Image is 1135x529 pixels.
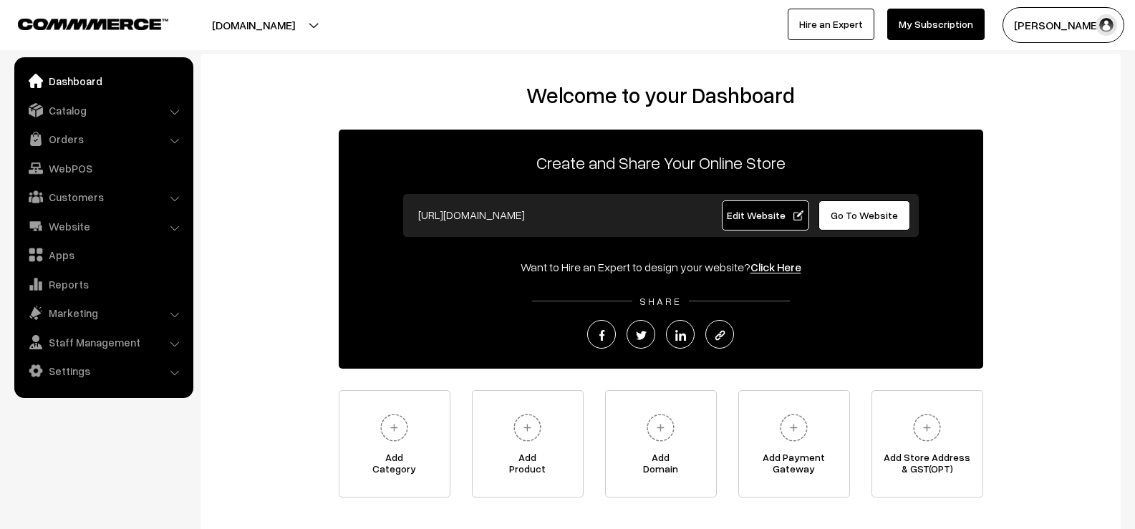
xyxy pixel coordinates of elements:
a: AddDomain [605,390,717,498]
a: Hire an Expert [788,9,874,40]
div: Want to Hire an Expert to design your website? [339,258,983,276]
a: Settings [18,358,188,384]
img: plus.svg [774,408,813,447]
img: plus.svg [907,408,947,447]
a: Click Here [750,260,801,274]
span: Add Product [473,452,583,480]
a: Go To Website [818,200,911,230]
a: Add PaymentGateway [738,390,850,498]
button: [PERSON_NAME] [1003,7,1124,43]
button: [DOMAIN_NAME] [162,7,345,43]
img: plus.svg [508,408,547,447]
a: AddProduct [472,390,584,498]
span: Add Store Address & GST(OPT) [872,452,982,480]
a: Staff Management [18,329,188,355]
a: Marketing [18,300,188,326]
a: Reports [18,271,188,297]
a: AddCategory [339,390,450,498]
span: Add Category [339,452,450,480]
img: COMMMERCE [18,19,168,29]
a: Dashboard [18,68,188,94]
img: user [1096,14,1117,36]
span: SHARE [632,295,689,307]
a: Catalog [18,97,188,123]
p: Create and Share Your Online Store [339,150,983,175]
a: Apps [18,242,188,268]
img: plus.svg [375,408,414,447]
a: Orders [18,126,188,152]
span: Add Domain [606,452,716,480]
a: Customers [18,184,188,210]
h2: Welcome to your Dashboard [215,82,1106,108]
span: Edit Website [727,209,803,221]
a: Website [18,213,188,239]
a: Edit Website [722,200,809,230]
a: WebPOS [18,155,188,181]
a: Add Store Address& GST(OPT) [871,390,983,498]
span: Add Payment Gateway [739,452,849,480]
a: COMMMERCE [18,14,143,31]
a: My Subscription [887,9,985,40]
img: plus.svg [641,408,680,447]
span: Go To Website [831,209,898,221]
